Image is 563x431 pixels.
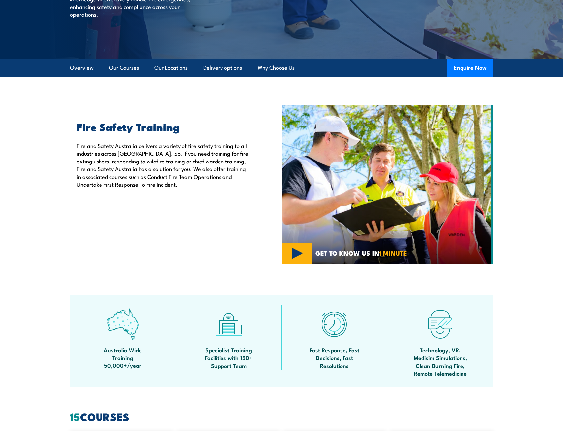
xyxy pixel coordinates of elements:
a: Why Choose Us [258,59,295,77]
p: Fire and Safety Australia delivers a variety of fire safety training to all industries across [GE... [77,142,251,188]
strong: 1 MINUTE [379,248,407,258]
h2: Fire Safety Training [77,122,251,131]
a: Our Courses [109,59,139,77]
img: auswide-icon [107,308,139,340]
a: Our Locations [154,59,188,77]
span: Australia Wide Training 50,000+/year [93,346,153,369]
img: Fire Safety Training Courses [282,105,493,264]
span: Fast Response, Fast Decisions, Fast Resolutions [305,346,364,369]
span: Technology, VR, Medisim Simulations, Clean Burning Fire, Remote Telemedicine [411,346,470,377]
a: Delivery options [203,59,242,77]
strong: 15 [70,408,80,425]
button: Enquire Now [447,59,493,77]
a: Overview [70,59,94,77]
h2: COURSES [70,412,493,421]
span: Specialist Training Facilities with 150+ Support Team [199,346,259,369]
span: GET TO KNOW US IN [315,250,407,256]
img: fast-icon [319,308,350,340]
img: tech-icon [424,308,456,340]
img: facilities-icon [213,308,244,340]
